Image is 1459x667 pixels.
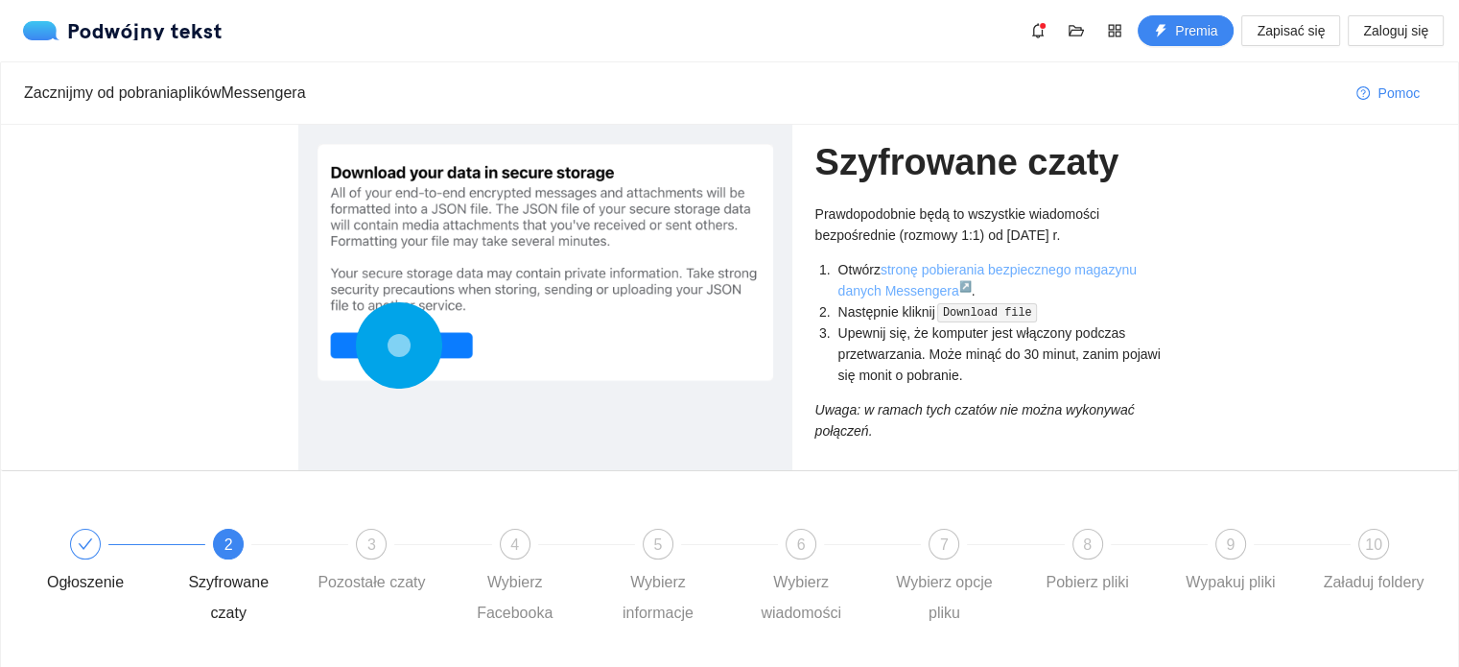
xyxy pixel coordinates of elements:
[896,574,992,621] font: Wybierz opcje pliku
[653,536,662,553] font: 5
[959,280,972,292] font: ↗
[30,529,173,598] div: Ogłoszenie
[1099,15,1130,46] button: sklep z aplikacjami
[1318,529,1429,598] div: 10Załaduj foldery
[838,262,1137,298] font: stronę pobierania bezpiecznego magazynu danych Messengera
[78,536,93,552] span: sprawdzać
[838,304,935,320] font: Następnie kliknij
[318,574,425,590] font: Pozostałe czaty
[459,529,602,629] div: 4Wybierz Facebooka
[745,529,888,629] div: 6Wybierz wiadomości
[1024,23,1052,38] span: dzwonek
[1377,85,1420,101] font: Pomoc
[1186,574,1275,590] font: Wypakuj pliki
[224,536,233,553] font: 2
[367,536,376,553] font: 3
[1348,15,1444,46] button: Zaloguj się
[888,529,1031,629] div: 7Wybierz opcje pliku
[510,536,519,553] font: 4
[1341,78,1435,108] button: krąg pytańPomoc
[1138,15,1234,46] button: piorunPremia
[623,574,694,621] font: Wybierz informacje
[815,142,1119,182] font: Szyfrowane czaty
[1363,23,1428,38] font: Zaloguj się
[1257,23,1325,38] font: Zapisać się
[221,84,305,101] font: Messengera
[815,402,1135,439] font: Uwaga: w ramach tych czatów nie można wykonywać połączeń.
[1061,15,1092,46] button: folder-otwarty
[1032,529,1175,598] div: 8Pobierz pliki
[1226,536,1235,553] font: 9
[1323,574,1424,590] font: Załaduj foldery
[1365,536,1382,553] font: 10
[47,574,124,590] font: Ogłoszenie
[1062,23,1091,38] span: folder-otwarty
[602,529,745,629] div: 5Wybierz informacje
[1083,536,1092,553] font: 8
[1175,529,1318,598] div: 9Wypakuj pliki
[940,536,949,553] font: 7
[797,536,806,553] font: 6
[937,303,1037,322] code: Download file
[188,574,269,621] font: Szyfrowane czaty
[67,17,223,44] font: Podwójny tekst
[815,206,1100,243] font: Prawdopodobnie będą to wszystkie wiadomości bezpośrednie (rozmowy 1:1) od [DATE] r.
[1175,23,1217,38] font: Premia
[972,283,976,298] font: .
[761,574,841,621] font: Wybierz wiadomości
[838,262,881,277] font: Otwórz
[173,529,316,629] div: 2Szyfrowane czaty
[178,84,221,101] font: plików
[1023,15,1053,46] button: dzwonek
[24,84,178,101] font: Zacznijmy od pobrania
[1154,24,1167,39] span: piorun
[477,574,553,621] font: Wybierz Facebooka
[1241,15,1340,46] button: Zapisać się
[23,21,67,40] img: logo
[316,529,459,598] div: 3Pozostałe czaty
[838,262,1137,298] a: stronę pobierania bezpiecznego magazynu danych Messengera↗
[23,21,223,40] a: logoPodwójny tekst
[838,325,1161,383] font: Upewnij się, że komputer jest włączony podczas przetwarzania. Może minąć do 30 minut, zanim pojaw...
[1046,574,1128,590] font: Pobierz pliki
[1356,86,1370,102] span: krąg pytań
[1100,23,1129,38] span: sklep z aplikacjami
